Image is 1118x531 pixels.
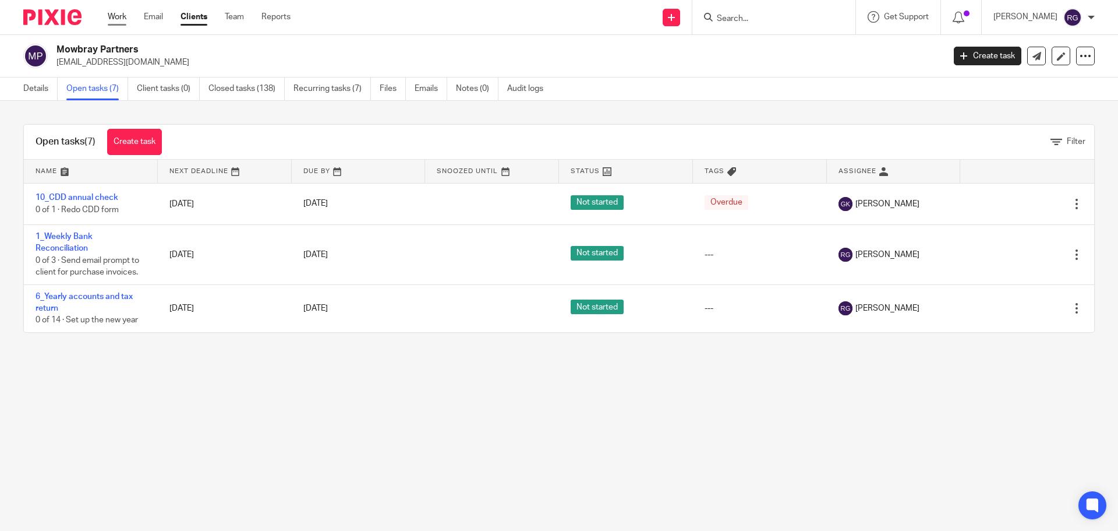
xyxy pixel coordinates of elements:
span: 0 of 3 · Send email prompt to client for purchase invoices. [36,256,139,277]
a: Create task [954,47,1021,65]
img: svg%3E [1063,8,1082,27]
input: Search [716,14,820,24]
td: [DATE] [158,183,292,224]
span: 0 of 1 · Redo CDD form [36,206,119,214]
span: [PERSON_NAME] [855,198,919,210]
span: Get Support [884,13,929,21]
span: [DATE] [303,251,328,259]
p: [PERSON_NAME] [993,11,1057,23]
a: 6_Yearly accounts and tax return [36,293,133,312]
a: 10_CDD annual check [36,194,118,202]
img: Pixie [23,9,82,25]
td: [DATE] [158,224,292,284]
a: Team [225,11,244,23]
span: [PERSON_NAME] [855,249,919,261]
a: Emails [415,78,447,100]
a: Work [108,11,126,23]
a: Open tasks (7) [66,78,128,100]
a: 1_Weekly Bank Reconciliation [36,233,93,252]
a: Audit logs [507,78,552,100]
img: svg%3E [23,44,48,68]
span: Status [571,168,600,174]
div: --- [705,249,815,261]
span: Not started [571,195,624,210]
span: [DATE] [303,200,328,208]
span: (7) [84,137,95,146]
a: Details [23,78,58,100]
span: Not started [571,300,624,314]
div: --- [705,303,815,314]
span: 0 of 14 · Set up the new year [36,317,138,325]
span: Overdue [705,195,748,210]
img: svg%3E [838,301,852,315]
span: [PERSON_NAME] [855,303,919,314]
a: Create task [107,129,162,155]
a: Closed tasks (138) [208,78,285,100]
a: Files [380,78,406,100]
h2: Mowbray Partners [56,44,760,56]
span: Snoozed Until [437,168,498,174]
h1: Open tasks [36,136,95,148]
p: [EMAIL_ADDRESS][DOMAIN_NAME] [56,57,936,68]
span: Not started [571,246,624,261]
a: Notes (0) [456,78,498,100]
img: svg%3E [838,248,852,262]
span: Tags [705,168,724,174]
span: Filter [1067,138,1085,146]
a: Client tasks (0) [137,78,200,100]
img: svg%3E [838,197,852,211]
span: [DATE] [303,304,328,312]
a: Email [144,11,163,23]
a: Clients [181,11,207,23]
a: Recurring tasks (7) [293,78,371,100]
td: [DATE] [158,284,292,332]
a: Reports [261,11,291,23]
